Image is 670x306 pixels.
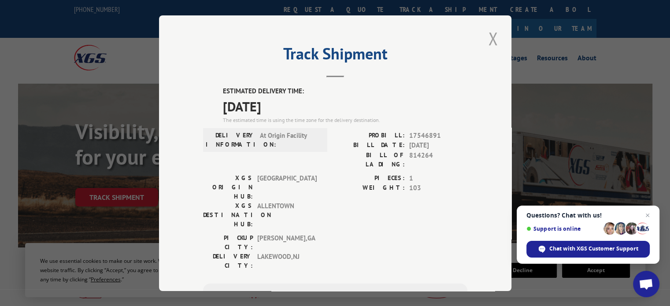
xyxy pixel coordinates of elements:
[409,150,467,169] span: 814264
[409,130,467,140] span: 17546891
[526,241,650,258] span: Chat with XGS Customer Support
[335,140,405,151] label: BILL DATE:
[203,173,253,201] label: XGS ORIGIN HUB:
[633,271,659,297] a: Open chat
[257,251,317,270] span: LAKEWOOD , NJ
[409,183,467,193] span: 103
[409,173,467,183] span: 1
[549,245,638,253] span: Chat with XGS Customer Support
[203,201,253,229] label: XGS DESTINATION HUB:
[335,150,405,169] label: BILL OF LADING:
[335,183,405,193] label: WEIGHT:
[409,140,467,151] span: [DATE]
[485,26,500,51] button: Close modal
[203,48,467,64] h2: Track Shipment
[203,233,253,251] label: PICKUP CITY:
[260,130,319,149] span: At Origin Facility
[257,201,317,229] span: ALLENTOWN
[223,96,467,116] span: [DATE]
[335,130,405,140] label: PROBILL:
[257,173,317,201] span: [GEOGRAPHIC_DATA]
[257,233,317,251] span: [PERSON_NAME] , GA
[335,173,405,183] label: PIECES:
[526,225,600,232] span: Support is online
[223,116,467,124] div: The estimated time is using the time zone for the delivery destination.
[206,130,255,149] label: DELIVERY INFORMATION:
[203,251,253,270] label: DELIVERY CITY:
[526,212,650,219] span: Questions? Chat with us!
[223,86,467,96] label: ESTIMATED DELIVERY TIME:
